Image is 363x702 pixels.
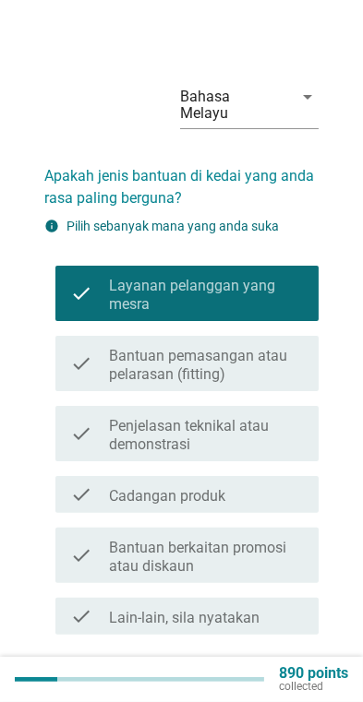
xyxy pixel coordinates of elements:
i: check [70,413,92,454]
p: collected [279,680,348,693]
label: Penjelasan teknikal atau demonstrasi [109,417,304,454]
i: check [70,273,92,314]
h2: Apakah jenis bantuan di kedai yang anda rasa paling berguna? [44,147,319,209]
i: check [70,483,92,506]
label: Lain-lain, sila nyatakan [109,609,260,627]
label: Bantuan berkaitan promosi atau diskaun [109,539,304,576]
label: Pilih sebanyak mana yang anda suka [67,219,279,233]
i: info [44,219,59,233]
div: Bahasa Melayu [180,89,282,122]
i: check [70,605,92,627]
i: check [70,343,92,384]
i: arrow_drop_down [296,86,319,108]
i: check [70,535,92,576]
label: Bantuan pemasangan atau pelarasan (fitting) [109,347,304,384]
label: Cadangan produk [109,487,225,506]
label: Layanan pelanggan yang mesra [109,277,304,314]
p: 890 points [279,667,348,680]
